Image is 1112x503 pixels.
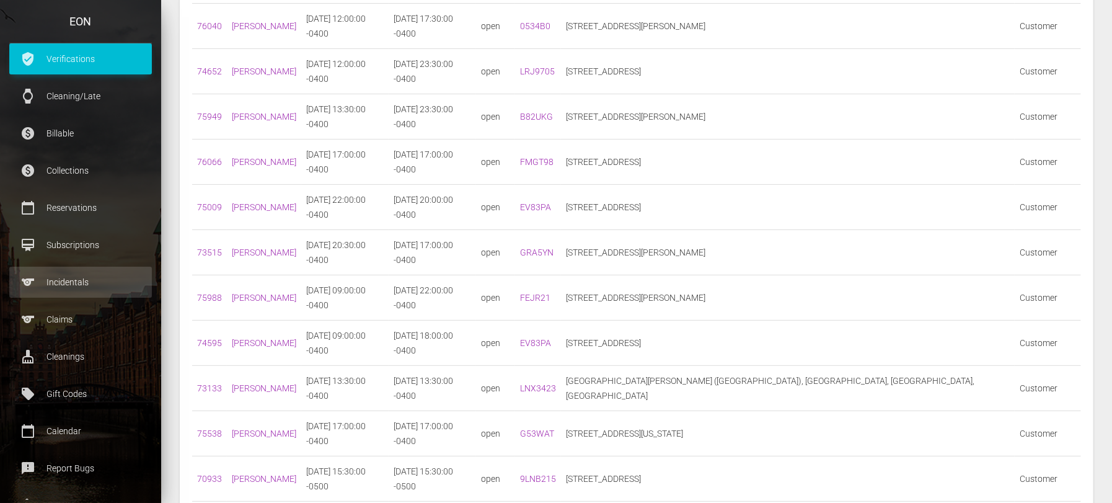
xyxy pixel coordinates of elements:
a: GRA5YN [520,247,554,257]
a: card_membership Subscriptions [9,229,152,260]
p: Cleaning/Late [19,87,143,105]
td: open [476,49,515,94]
a: 70933 [197,474,222,484]
td: [DATE] 12:00:00 -0400 [301,4,389,49]
a: 75538 [197,429,222,438]
td: Customer [1015,366,1081,411]
td: Customer [1015,49,1081,94]
p: Collections [19,161,143,180]
a: EV83PA [520,338,551,348]
td: open [476,411,515,456]
td: [STREET_ADDRESS] [561,321,1015,366]
td: [DATE] 20:00:00 -0400 [389,185,476,230]
td: [STREET_ADDRESS][PERSON_NAME] [561,94,1015,140]
td: [DATE] 22:00:00 -0400 [301,185,389,230]
a: FEJR21 [520,293,550,303]
td: [DATE] 13:30:00 -0400 [301,94,389,140]
td: [STREET_ADDRESS][US_STATE] [561,411,1015,456]
p: Verifications [19,50,143,68]
a: watch Cleaning/Late [9,81,152,112]
a: calendar_today Calendar [9,416,152,447]
td: [DATE] 20:30:00 -0400 [301,230,389,275]
a: [PERSON_NAME] [232,383,296,393]
a: 9LNB215 [520,474,556,484]
td: Customer [1015,4,1081,49]
td: [DATE] 13:30:00 -0400 [301,366,389,411]
a: [PERSON_NAME] [232,202,296,212]
a: [PERSON_NAME] [232,474,296,484]
a: verified_user Verifications [9,43,152,74]
td: [STREET_ADDRESS][PERSON_NAME] [561,230,1015,275]
p: Subscriptions [19,236,143,254]
a: EV83PA [520,202,551,212]
a: sports Claims [9,304,152,335]
td: [STREET_ADDRESS][PERSON_NAME] [561,275,1015,321]
td: [DATE] 12:00:00 -0400 [301,49,389,94]
td: [DATE] 13:30:00 -0400 [389,366,476,411]
a: 74652 [197,66,222,76]
td: Customer [1015,321,1081,366]
a: paid Billable [9,118,152,149]
a: cleaning_services Cleanings [9,341,152,372]
td: Customer [1015,411,1081,456]
td: [STREET_ADDRESS] [561,185,1015,230]
td: open [476,456,515,502]
p: Report Bugs [19,459,143,478]
a: LNX3423 [520,383,556,393]
a: [PERSON_NAME] [232,21,296,31]
a: G53WAT [520,429,554,438]
td: open [476,4,515,49]
td: [STREET_ADDRESS][PERSON_NAME] [561,4,1015,49]
td: [STREET_ADDRESS] [561,49,1015,94]
a: 0534B0 [520,21,550,31]
a: LRJ9705 [520,66,555,76]
p: Reservations [19,198,143,217]
a: [PERSON_NAME] [232,66,296,76]
a: local_offer Gift Codes [9,378,152,409]
td: [DATE] 09:00:00 -0400 [301,321,389,366]
td: [DATE] 23:30:00 -0400 [389,94,476,140]
a: 74595 [197,338,222,348]
td: Customer [1015,275,1081,321]
a: 75009 [197,202,222,212]
td: [DATE] 15:30:00 -0500 [389,456,476,502]
a: 73133 [197,383,222,393]
td: [DATE] 15:30:00 -0500 [301,456,389,502]
td: [DATE] 17:30:00 -0400 [389,4,476,49]
a: [PERSON_NAME] [232,293,296,303]
a: 75949 [197,112,222,122]
a: 76066 [197,157,222,167]
td: [DATE] 17:00:00 -0400 [301,411,389,456]
a: 73515 [197,247,222,257]
a: [PERSON_NAME] [232,429,296,438]
td: [DATE] 18:00:00 -0400 [389,321,476,366]
td: [DATE] 09:00:00 -0400 [301,275,389,321]
td: open [476,321,515,366]
td: [DATE] 22:00:00 -0400 [389,275,476,321]
td: [STREET_ADDRESS] [561,456,1015,502]
td: [DATE] 17:00:00 -0400 [389,140,476,185]
p: Incidentals [19,273,143,292]
a: calendar_today Reservations [9,192,152,223]
a: [PERSON_NAME] [232,112,296,122]
a: FMGT98 [520,157,554,167]
td: [STREET_ADDRESS] [561,140,1015,185]
p: Calendar [19,422,143,440]
p: Billable [19,124,143,143]
td: open [476,185,515,230]
p: Cleanings [19,347,143,366]
p: Gift Codes [19,385,143,403]
p: Claims [19,310,143,329]
td: Customer [1015,140,1081,185]
td: open [476,230,515,275]
td: open [476,366,515,411]
td: open [476,275,515,321]
a: [PERSON_NAME] [232,338,296,348]
td: [DATE] 17:00:00 -0400 [301,140,389,185]
td: Customer [1015,230,1081,275]
td: [DATE] 17:00:00 -0400 [389,411,476,456]
td: [DATE] 23:30:00 -0400 [389,49,476,94]
td: [DATE] 17:00:00 -0400 [389,230,476,275]
a: feedback Report Bugs [9,453,152,484]
a: B82UKG [520,112,553,122]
